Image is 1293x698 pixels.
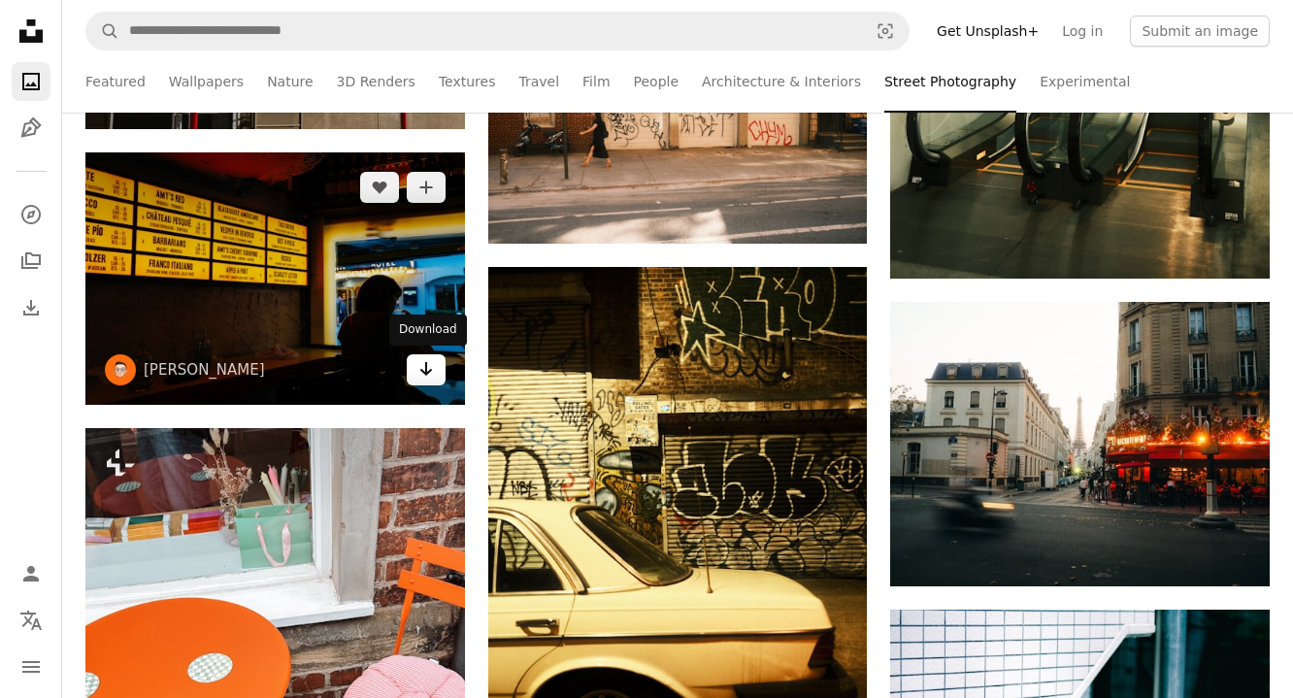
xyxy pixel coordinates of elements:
a: Featured [85,50,146,113]
a: Film [582,50,610,113]
a: Home — Unsplash [12,12,50,54]
button: Language [12,601,50,640]
a: Download History [12,288,50,327]
form: Find visuals sitewide [85,12,910,50]
a: People [634,50,680,113]
div: Download [389,315,467,346]
a: Experimental [1040,50,1130,113]
button: Submit an image [1130,16,1270,47]
button: Menu [12,648,50,686]
button: Visual search [862,13,909,50]
a: Orange bistro set with striped cushion outside cafe [85,672,465,689]
img: Go to Adrien Olichon's profile [105,354,136,385]
a: Textures [439,50,496,113]
a: Collections [12,242,50,281]
img: Eiffel tower visible from a parisian street cafe. [890,302,1270,586]
a: Log in / Sign up [12,554,50,593]
button: Search Unsplash [86,13,119,50]
a: Eiffel tower visible from a parisian street cafe. [890,435,1270,452]
a: [PERSON_NAME] [144,360,265,380]
button: Like [360,172,399,203]
a: Illustrations [12,109,50,148]
a: Wallpapers [169,50,244,113]
img: Illuminated menu board above a bar counter [85,152,465,405]
a: Vintage car parked against graffiti-covered wall at night [488,543,868,560]
a: Illuminated menu board above a bar counter [85,269,465,286]
a: Get Unsplash+ [925,16,1050,47]
a: Log in [1050,16,1114,47]
a: Explore [12,195,50,234]
a: Nature [267,50,313,113]
a: Photos [12,62,50,101]
a: 3D Renders [337,50,415,113]
button: Add to Collection [407,172,446,203]
a: Download [407,354,446,385]
a: Travel [518,50,559,113]
a: Woman walks past graffiti-covered garage doors [488,109,868,126]
a: Architecture & Interiors [702,50,861,113]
